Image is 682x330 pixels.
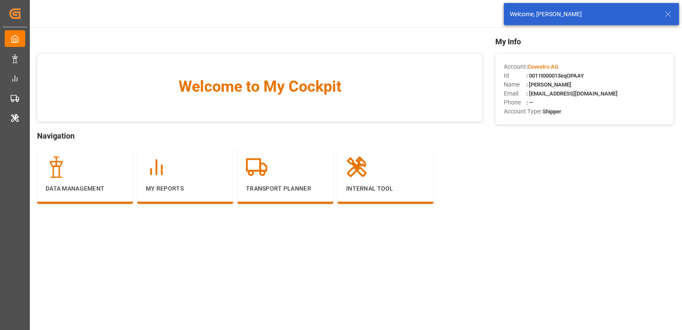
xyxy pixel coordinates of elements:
[526,81,571,88] span: : [PERSON_NAME]
[46,184,124,193] p: Data Management
[54,75,465,98] span: Welcome to My Cockpit
[526,90,618,97] span: : [EMAIL_ADDRESS][DOMAIN_NAME]
[510,10,656,19] div: Welcome, [PERSON_NAME]
[526,72,584,79] span: : 0011t000013eqOPAAY
[540,108,561,115] span: : Shipper
[504,107,540,116] span: Account Type
[504,80,526,89] span: Name
[504,89,526,98] span: Email
[37,130,483,142] span: Navigation
[526,99,533,106] span: : —
[504,71,526,80] span: Id
[504,62,526,71] span: Account
[495,36,673,47] span: My Info
[246,184,325,193] p: Transport Planner
[526,64,558,70] span: :
[528,64,558,70] span: Covestro AG
[146,184,225,193] p: My Reports
[346,184,425,193] p: Internal Tool
[504,98,526,107] span: Phone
